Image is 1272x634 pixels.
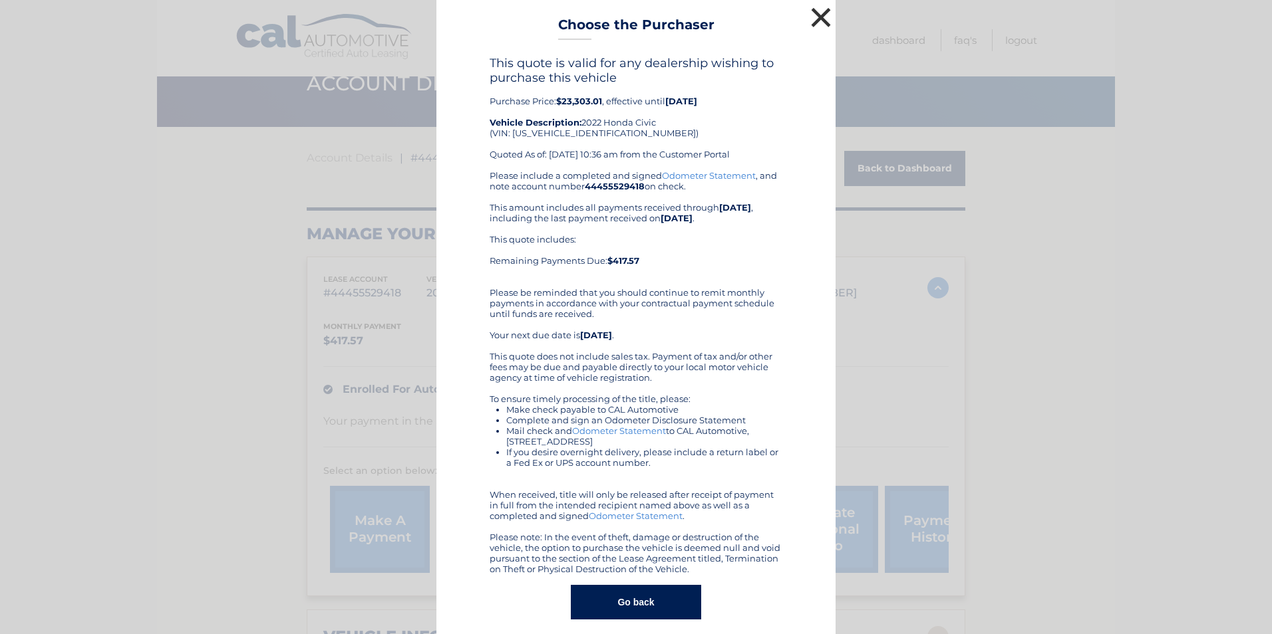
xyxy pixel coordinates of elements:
[506,404,782,415] li: Make check payable to CAL Automotive
[571,585,701,619] button: Go back
[490,234,782,276] div: This quote includes: Remaining Payments Due:
[558,17,715,40] h3: Choose the Purchaser
[506,447,782,468] li: If you desire overnight delivery, please include a return label or a Fed Ex or UPS account number.
[585,181,645,191] b: 44455529418
[490,170,782,574] div: Please include a completed and signed , and note account number on check. This amount includes al...
[661,213,693,223] b: [DATE]
[572,425,666,436] a: Odometer Statement
[506,425,782,447] li: Mail check and to CAL Automotive, [STREET_ADDRESS]
[662,170,756,181] a: Odometer Statement
[665,96,697,106] b: [DATE]
[580,330,612,340] b: [DATE]
[490,56,782,85] h4: This quote is valid for any dealership wishing to purchase this vehicle
[506,415,782,425] li: Complete and sign an Odometer Disclosure Statement
[589,510,683,521] a: Odometer Statement
[490,117,581,128] strong: Vehicle Description:
[607,255,639,266] b: $417.57
[556,96,602,106] b: $23,303.01
[808,4,834,31] button: ×
[719,202,751,213] b: [DATE]
[490,56,782,170] div: Purchase Price: , effective until 2022 Honda Civic (VIN: [US_VEHICLE_IDENTIFICATION_NUMBER]) Quot...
